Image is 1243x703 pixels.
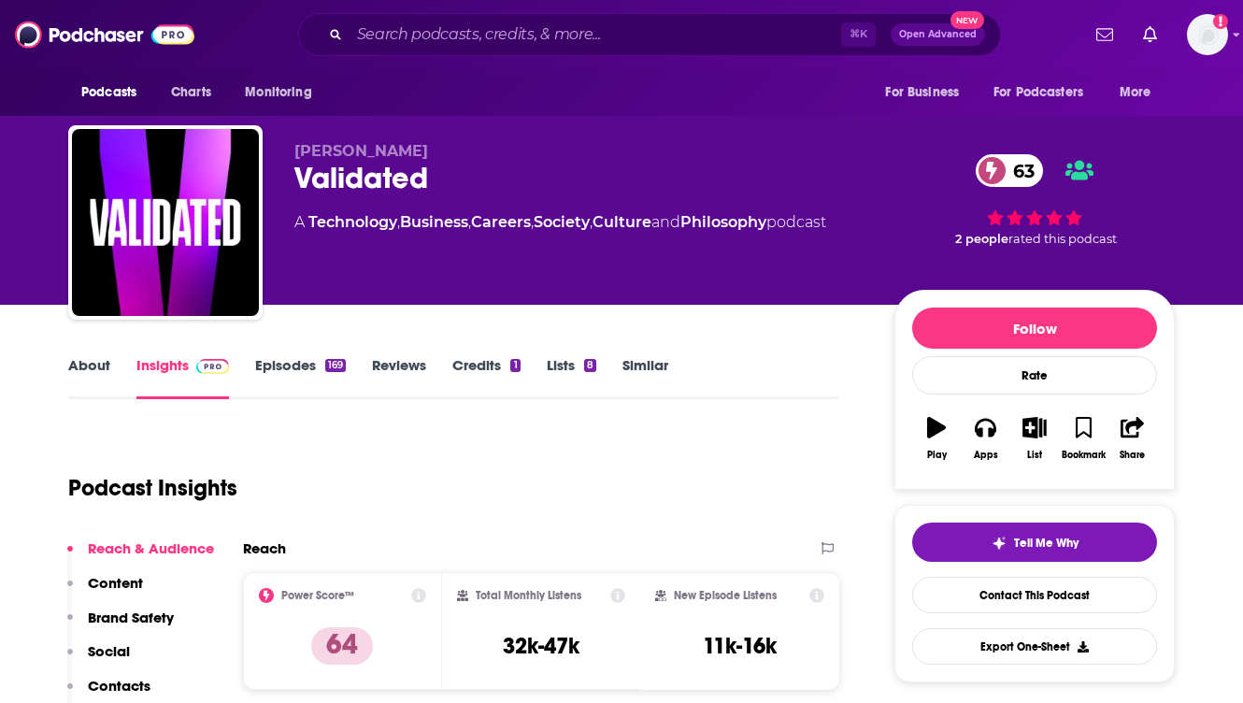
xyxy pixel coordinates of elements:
[68,356,110,399] a: About
[1059,405,1107,472] button: Bookmark
[471,213,531,231] a: Careers
[232,75,336,110] button: open menu
[912,405,961,472] button: Play
[912,356,1157,395] div: Rate
[912,628,1157,665] button: Export One-Sheet
[622,356,668,399] a: Similar
[468,213,471,231] span: ,
[1089,19,1121,50] a: Show notifications dropdown
[88,677,150,695] p: Contacts
[992,536,1007,551] img: tell me why sparkle
[1014,536,1079,551] span: Tell Me Why
[974,450,998,461] div: Apps
[294,211,826,234] div: A podcast
[961,405,1009,472] button: Apps
[67,642,130,677] button: Social
[674,589,777,602] h2: New Episode Listens
[1187,14,1228,55] button: Show profile menu
[1187,14,1228,55] span: Logged in as HughE
[531,213,534,231] span: ,
[1107,75,1175,110] button: open menu
[88,539,214,557] p: Reach & Audience
[1108,405,1157,472] button: Share
[1027,450,1042,461] div: List
[308,213,397,231] a: Technology
[196,359,229,374] img: Podchaser Pro
[452,356,520,399] a: Credits1
[1136,19,1164,50] a: Show notifications dropdown
[872,75,982,110] button: open menu
[67,574,143,609] button: Content
[294,142,428,160] span: [PERSON_NAME]
[298,13,1001,56] div: Search podcasts, credits, & more...
[651,213,680,231] span: and
[68,474,237,502] h1: Podcast Insights
[590,213,593,231] span: ,
[88,609,174,626] p: Brand Safety
[281,589,354,602] h2: Power Score™
[159,75,222,110] a: Charts
[510,359,520,372] div: 1
[81,79,136,106] span: Podcasts
[976,154,1044,187] a: 63
[1120,79,1151,106] span: More
[503,632,579,660] h3: 32k-47k
[311,627,373,665] p: 64
[245,79,311,106] span: Monitoring
[891,23,985,46] button: Open AdvancedNew
[171,79,211,106] span: Charts
[593,213,651,231] a: Culture
[981,75,1110,110] button: open menu
[88,574,143,592] p: Content
[703,632,777,660] h3: 11k-16k
[894,142,1175,258] div: 63 2 peoplerated this podcast
[136,356,229,399] a: InsightsPodchaser Pro
[912,308,1157,349] button: Follow
[243,539,286,557] h2: Reach
[397,213,400,231] span: ,
[1213,14,1228,29] svg: Add a profile image
[1120,450,1145,461] div: Share
[400,213,468,231] a: Business
[899,30,977,39] span: Open Advanced
[15,17,194,52] img: Podchaser - Follow, Share and Rate Podcasts
[841,22,876,47] span: ⌘ K
[372,356,426,399] a: Reviews
[67,609,174,643] button: Brand Safety
[1010,405,1059,472] button: List
[476,589,581,602] h2: Total Monthly Listens
[912,523,1157,562] button: tell me why sparkleTell Me Why
[67,539,214,574] button: Reach & Audience
[994,154,1044,187] span: 63
[325,359,346,372] div: 169
[955,232,1008,246] span: 2 people
[350,20,841,50] input: Search podcasts, credits, & more...
[950,11,984,29] span: New
[68,75,161,110] button: open menu
[993,79,1083,106] span: For Podcasters
[1187,14,1228,55] img: User Profile
[680,213,766,231] a: Philosophy
[912,577,1157,613] a: Contact This Podcast
[1008,232,1117,246] span: rated this podcast
[927,450,947,461] div: Play
[547,356,596,399] a: Lists8
[1062,450,1106,461] div: Bookmark
[72,129,259,316] img: Validated
[885,79,959,106] span: For Business
[88,642,130,660] p: Social
[584,359,596,372] div: 8
[255,356,346,399] a: Episodes169
[534,213,590,231] a: Society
